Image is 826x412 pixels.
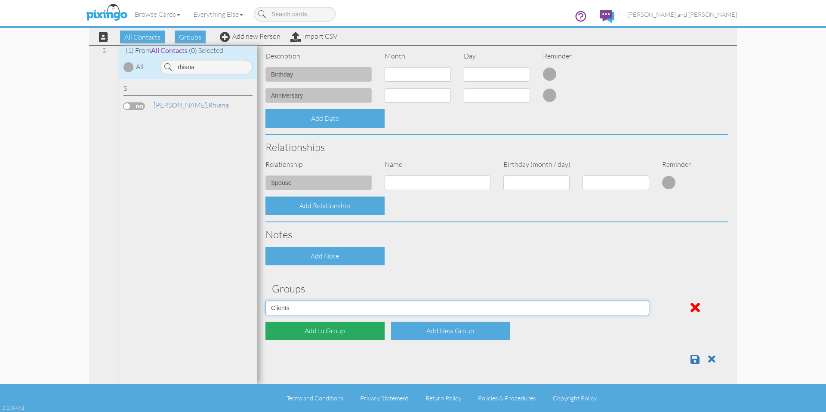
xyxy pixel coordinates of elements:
[2,404,25,412] div: 2.2.0-461
[497,160,656,169] div: Birthday (month / day)
[621,3,743,25] a: [PERSON_NAME] and [PERSON_NAME]
[478,394,536,402] a: Policies & Procedures
[123,83,253,96] div: S
[154,101,208,109] span: [PERSON_NAME],
[128,3,187,25] a: Browse Cards
[600,10,614,23] img: comments.svg
[265,109,385,128] div: Add Date
[265,175,372,190] input: (e.g. Friend, Daughter)
[175,31,206,43] span: Groups
[98,45,110,55] a: S
[84,2,129,24] img: pixingo logo
[187,3,250,25] a: Everything Else
[627,11,737,18] span: [PERSON_NAME] and [PERSON_NAME]
[425,394,461,402] a: Return Policy
[265,247,385,265] div: Add Note
[259,51,378,61] div: Description
[265,322,385,340] div: Add to Group
[360,394,408,402] a: Privacy Statement
[254,7,336,22] input: Search cards
[290,32,337,40] a: Import CSV
[378,160,497,169] div: Name
[119,46,257,55] div: (1) From
[391,322,510,340] div: Add New Group
[287,394,343,402] a: Terms and Conditions
[265,229,728,240] h3: Notes
[220,32,280,40] a: Add new Person
[259,160,378,169] div: Relationship
[536,51,616,61] div: Reminder
[136,62,144,72] div: All
[656,160,695,169] div: Reminder
[189,46,223,55] span: (0) Selected
[457,51,536,61] div: Day
[265,141,728,153] h3: Relationships
[153,100,230,110] a: Rhiana
[272,283,722,294] h3: Groups
[553,394,597,402] a: Copyright Policy
[151,46,188,54] span: All Contacts
[120,31,165,43] span: All Contacts
[265,197,385,215] div: Add Relationship
[378,51,457,61] div: Month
